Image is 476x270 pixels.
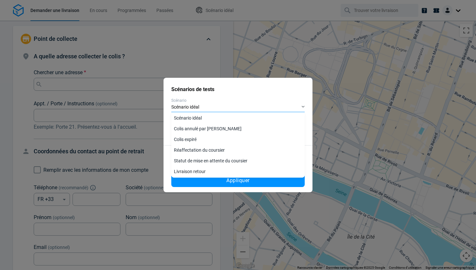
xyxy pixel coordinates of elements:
a: Statut de mise en attente du coursier [173,156,303,166]
a: Réaffectation du coursier [173,146,303,155]
h2: Scénarios de tests [171,86,305,93]
div: Test scenario modal [164,78,312,192]
div: Scénario idéal [171,103,305,112]
a: Colis expiré [173,135,303,144]
a: Livraison retour [173,167,303,176]
a: Scénario idéal [173,113,303,123]
button: Appliquer [171,174,305,187]
a: Colis annulé par [PERSON_NAME] [173,124,303,134]
span: Scénario [171,98,187,103]
span: Appliquer [226,178,249,183]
